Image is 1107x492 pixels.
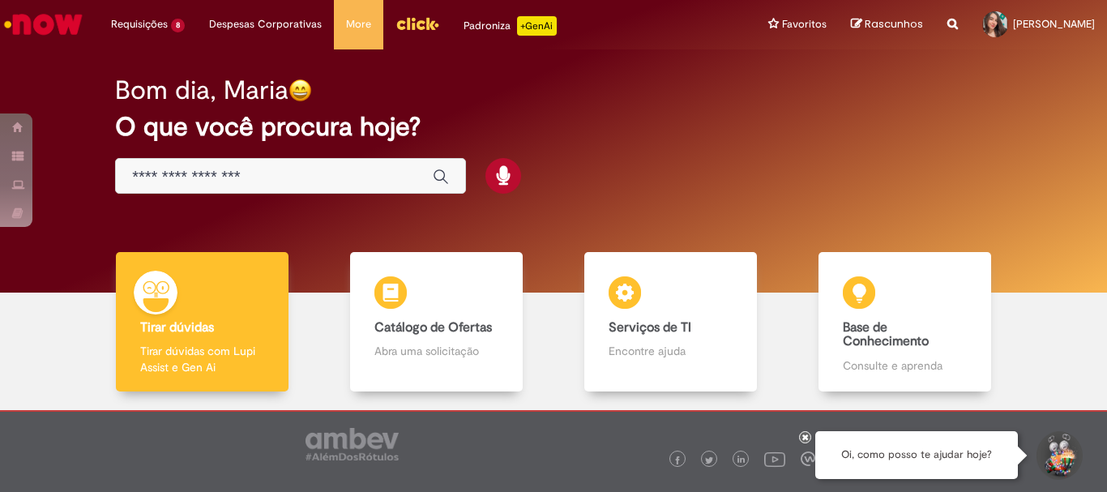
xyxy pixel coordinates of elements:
[115,76,289,105] h2: Bom dia, Maria
[85,252,319,392] a: Tirar dúvidas Tirar dúvidas com Lupi Assist e Gen Ai
[553,252,788,392] a: Serviços de TI Encontre ajuda
[843,357,966,374] p: Consulte e aprenda
[788,252,1022,392] a: Base de Conhecimento Consulte e aprenda
[673,456,682,464] img: logo_footer_facebook.png
[289,79,312,102] img: happy-face.png
[319,252,553,392] a: Catálogo de Ofertas Abra uma solicitação
[609,319,691,336] b: Serviços de TI
[395,11,439,36] img: click_logo_yellow_360x200.png
[171,19,185,32] span: 8
[782,16,827,32] span: Favoritos
[851,17,923,32] a: Rascunhos
[346,16,371,32] span: More
[865,16,923,32] span: Rascunhos
[115,113,992,141] h2: O que você procura hoje?
[209,16,322,32] span: Despesas Corporativas
[140,343,263,375] p: Tirar dúvidas com Lupi Assist e Gen Ai
[1034,431,1083,480] button: Iniciar Conversa de Suporte
[764,448,785,469] img: logo_footer_youtube.png
[801,451,815,466] img: logo_footer_workplace.png
[374,343,498,359] p: Abra uma solicitação
[815,431,1018,479] div: Oi, como posso te ajudar hoje?
[609,343,732,359] p: Encontre ajuda
[306,428,399,460] img: logo_footer_ambev_rotulo_gray.png
[374,319,492,336] b: Catálogo de Ofertas
[843,319,929,350] b: Base de Conhecimento
[1013,17,1095,31] span: [PERSON_NAME]
[140,319,214,336] b: Tirar dúvidas
[737,456,746,465] img: logo_footer_linkedin.png
[464,16,557,36] div: Padroniza
[705,456,713,464] img: logo_footer_twitter.png
[2,8,85,41] img: ServiceNow
[111,16,168,32] span: Requisições
[517,16,557,36] p: +GenAi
